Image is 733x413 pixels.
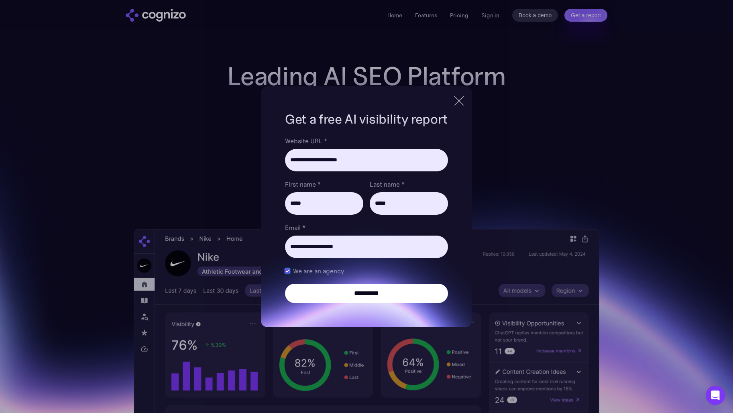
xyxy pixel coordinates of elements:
form: Brand Report Form [285,136,448,303]
label: Last name * [370,179,448,189]
div: Open Intercom Messenger [706,386,725,405]
span: We are an agency [293,266,344,276]
h1: Get a free AI visibility report [285,110,448,128]
label: First name * [285,179,363,189]
label: Website URL * [285,136,448,146]
label: Email * [285,223,448,232]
